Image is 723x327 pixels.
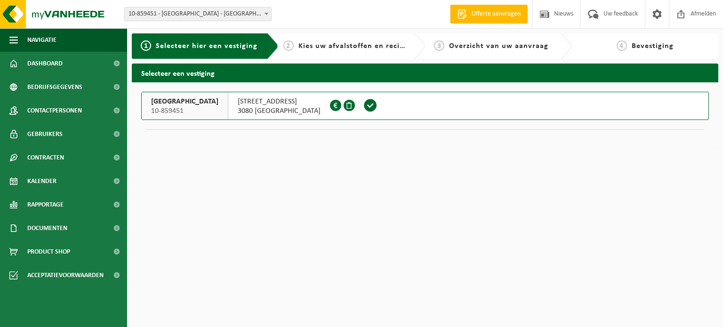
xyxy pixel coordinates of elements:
[27,122,63,146] span: Gebruikers
[238,106,321,116] span: 3080 [GEOGRAPHIC_DATA]
[151,106,218,116] span: 10-859451
[27,216,67,240] span: Documenten
[27,146,64,169] span: Contracten
[238,97,321,106] span: [STREET_ADDRESS]
[156,42,257,50] span: Selecteer hier een vestiging
[27,99,82,122] span: Contactpersonen
[27,193,64,216] span: Rapportage
[283,40,294,51] span: 2
[469,9,523,19] span: Offerte aanvragen
[141,92,709,120] button: [GEOGRAPHIC_DATA] 10-859451 [STREET_ADDRESS]3080 [GEOGRAPHIC_DATA]
[298,42,428,50] span: Kies uw afvalstoffen en recipiënten
[27,263,104,287] span: Acceptatievoorwaarden
[632,42,674,50] span: Bevestiging
[617,40,627,51] span: 4
[151,97,218,106] span: [GEOGRAPHIC_DATA]
[449,42,548,50] span: Overzicht van uw aanvraag
[450,5,528,24] a: Offerte aanvragen
[27,52,63,75] span: Dashboard
[141,40,151,51] span: 1
[124,7,272,21] span: 10-859451 - GOLF PARK TERVUREN - TERVUREN
[27,28,56,52] span: Navigatie
[27,75,82,99] span: Bedrijfsgegevens
[125,8,271,21] span: 10-859451 - GOLF PARK TERVUREN - TERVUREN
[27,169,56,193] span: Kalender
[27,240,70,263] span: Product Shop
[434,40,444,51] span: 3
[132,64,718,82] h2: Selecteer een vestiging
